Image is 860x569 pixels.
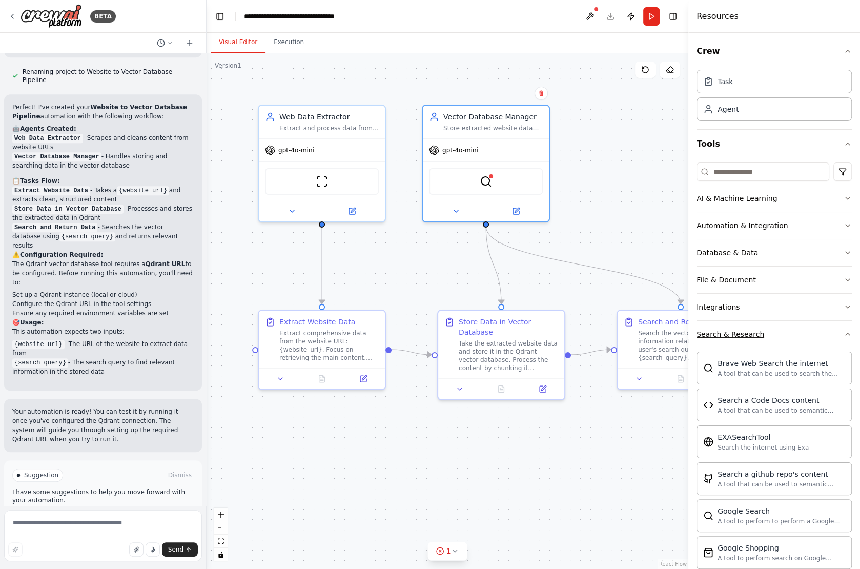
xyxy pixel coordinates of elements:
[659,561,687,567] a: React Flow attribution
[446,546,451,556] span: 1
[697,329,764,339] div: Search & Research
[718,407,845,415] div: A tool that can be used to semantic search a query from a Code Docs content.
[12,223,97,232] code: Search and Return Data
[718,506,845,516] div: Google Search
[638,329,738,362] div: Search the vector database for information related to the user's search query: {search_query}. Us...
[697,248,758,258] div: Database & Data
[146,260,186,268] strong: Qdrant URL
[12,205,124,214] code: Store Data in Vector Database
[697,130,852,158] button: Tools
[718,480,845,489] div: A tool that can be used to semantic search a query from a github repo's content. This is not the ...
[437,310,565,400] div: Store Data in Vector DatabaseTake the extracted website data and store it in the Qdrant vector da...
[718,358,845,369] div: Brave Web Search the internet
[697,220,788,231] div: Automation & Integration
[12,133,194,152] li: - Scrapes and cleans content from website URLs
[481,227,506,304] g: Edge from a37bbe9d-d770-44c0-a0e8-348fc5bcb38b to 8fd974a9-2940-45c9-ae72-36f222b56a9b
[12,318,194,327] h2: 🎯
[718,469,845,479] div: Search a github repo's content
[718,395,845,405] div: Search a Code Docs content
[703,474,713,484] img: GithubSearchTool
[480,383,523,395] button: No output available
[697,193,777,204] div: AI & Machine Learning
[535,87,548,100] button: Delete node
[617,310,745,390] div: Search and Return DataSearch the vector database for information related to the user's search que...
[718,76,733,87] div: Task
[697,66,852,129] div: Crew
[666,9,680,24] button: Hide right sidebar
[214,535,228,548] button: fit view
[258,310,386,390] div: Extract Website DataExtract comprehensive data from the website URL: {website_url}. Focus on retr...
[166,470,194,480] button: Dismiss
[718,443,809,452] div: Search the internet using Exa
[697,275,756,285] div: File & Document
[697,302,740,312] div: Integrations
[697,294,852,320] button: Integrations
[571,344,610,360] g: Edge from 8fd974a9-2940-45c9-ae72-36f222b56a9b to add695c4-0822-4217-95b0-826da1ec6dc8
[12,222,194,250] li: - Searches the vector database using and returns relevant results
[12,152,194,170] li: - Handles storing and searching data in the vector database
[718,104,739,114] div: Agent
[481,227,686,304] g: Edge from a37bbe9d-d770-44c0-a0e8-348fc5bcb38b to add695c4-0822-4217-95b0-826da1ec6dc8
[24,471,58,479] span: Suggestion
[12,124,194,133] h2: 🤖
[20,177,60,185] strong: Tasks Flow:
[12,152,101,161] code: Vector Database Manager
[20,319,44,326] strong: Usage:
[215,62,241,70] div: Version 1
[12,259,194,287] p: The Qdrant vector database tool requires a to be configured. Before running this automation, you'...
[392,344,431,360] g: Edge from 2e8c2272-1f3b-4e36-b7db-251fd1cbd573 to 8fd974a9-2940-45c9-ae72-36f222b56a9b
[12,358,68,368] code: {search_query}
[703,547,713,558] img: SerpApiGoogleShoppingTool
[181,37,198,49] button: Start a new chat
[480,175,492,188] img: QdrantVectorSearchTool
[525,383,560,395] button: Open in side panel
[12,204,194,222] li: - Processes and stores the extracted data in Qdrant
[345,373,381,385] button: Open in side panel
[59,232,115,241] code: {search_query}
[487,205,545,217] button: Open in side panel
[459,317,558,337] div: Store Data in Vector Database
[428,542,467,561] button: 1
[12,186,90,195] code: Extract Website Data
[23,68,194,84] span: Renaming project to Website to Vector Database Pipeline
[265,32,312,53] button: Execution
[244,11,359,22] nav: breadcrumb
[697,37,852,66] button: Crew
[12,104,187,120] strong: Website to Vector Database Pipeline
[659,373,703,385] button: No output available
[422,105,550,222] div: Vector Database ManagerStore extracted website data into a vector database and perform intelligen...
[12,358,194,376] li: - The search query to find relevant information in the stored data
[146,542,160,557] button: Click to speak your automation idea
[258,105,386,222] div: Web Data ExtractorExtract and process data from website URLs provided by the user, ensuring clean...
[323,205,381,217] button: Open in side panel
[8,542,23,557] button: Improve this prompt
[317,227,327,304] g: Edge from 37b4be82-9a4c-4575-98f4-9e929b2bb3f8 to 2e8c2272-1f3b-4e36-b7db-251fd1cbd573
[214,508,228,561] div: React Flow controls
[697,321,852,348] button: Search & Research
[12,407,194,444] p: Your automation is ready! You can test it by running it once you've configured the Qdrant connect...
[20,251,104,258] strong: Configuration Required:
[12,299,194,309] li: Configure the Qdrant URL in the tool settings
[213,9,227,24] button: Hide left sidebar
[703,511,713,521] img: SerpApiGoogleSearchTool
[214,508,228,521] button: zoom in
[718,370,845,378] div: A tool that can be used to search the internet with a search_query.
[12,339,194,358] li: - The URL of the website to extract data from
[316,175,328,188] img: ScrapeWebsiteTool
[12,309,194,318] li: Ensure any required environment variables are set
[12,186,194,204] li: - Takes a and extracts clean, structured content
[697,212,852,239] button: Automation & Integration
[162,542,198,557] button: Send
[117,186,169,195] code: {website_url}
[703,400,713,410] img: CodeDocsSearchTool
[638,317,724,327] div: Search and Return Data
[168,545,183,554] span: Send
[12,290,194,299] li: Set up a Qdrant instance (local or cloud)
[718,543,845,553] div: Google Shopping
[443,112,543,122] div: Vector Database Manager
[703,437,713,447] img: EXASearchTool
[12,176,194,186] h2: 📋
[90,10,116,23] div: BETA
[697,239,852,266] button: Database & Data
[459,339,558,372] div: Take the extracted website data and store it in the Qdrant vector database. Process the content b...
